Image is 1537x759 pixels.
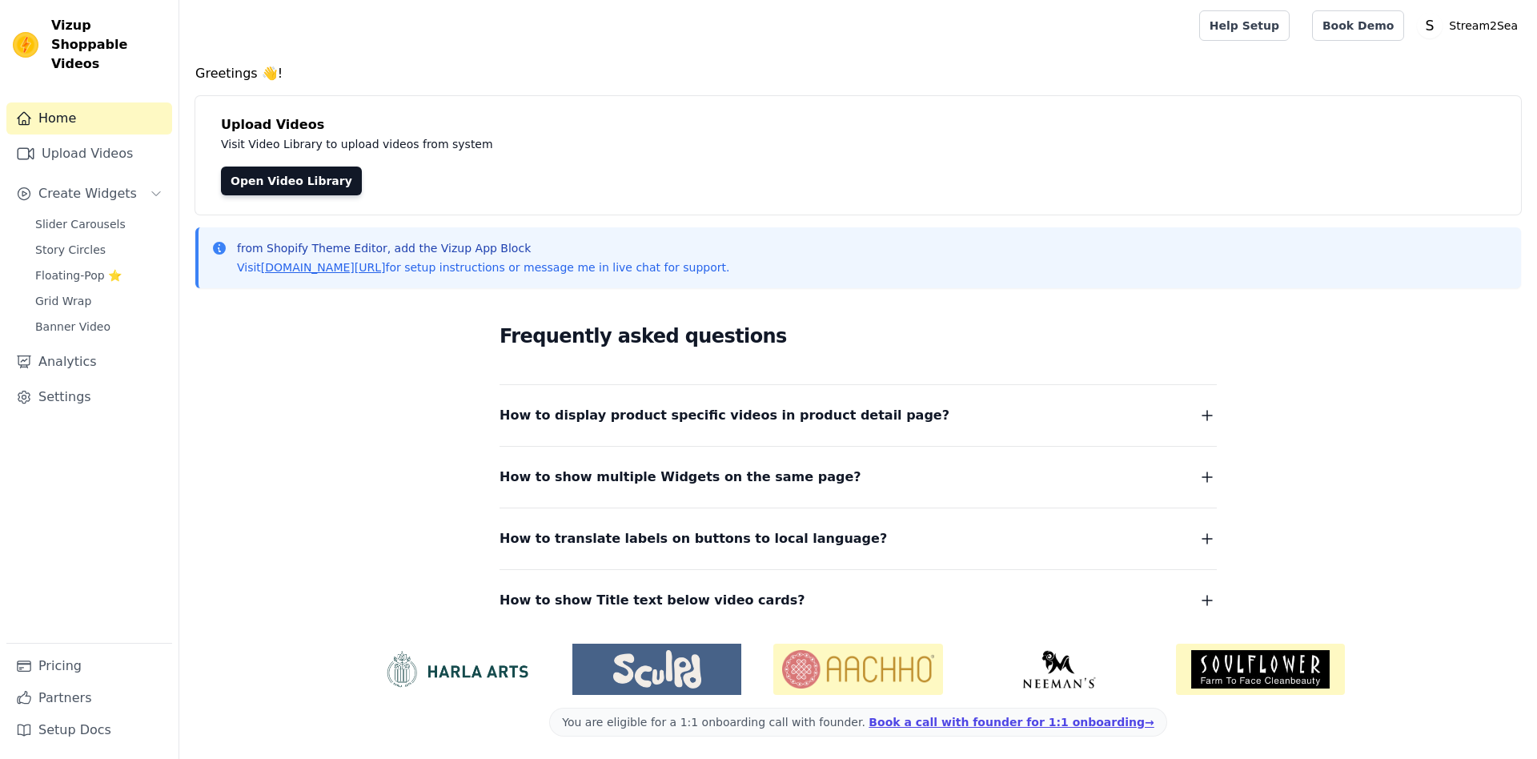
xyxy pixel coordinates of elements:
[261,261,386,274] a: [DOMAIN_NAME][URL]
[195,64,1521,83] h4: Greetings 👋!
[26,315,172,338] a: Banner Video
[26,290,172,312] a: Grid Wrap
[1417,11,1524,40] button: S Stream2Sea
[500,404,949,427] span: How to display product specific videos in product detail page?
[500,404,1217,427] button: How to display product specific videos in product detail page?
[35,267,122,283] span: Floating-Pop ⭐
[975,650,1144,689] img: Neeman's
[500,528,887,550] span: How to translate labels on buttons to local language?
[6,650,172,682] a: Pricing
[221,167,362,195] a: Open Video Library
[51,16,166,74] span: Vizup Shoppable Videos
[26,264,172,287] a: Floating-Pop ⭐
[500,528,1217,550] button: How to translate labels on buttons to local language?
[35,319,110,335] span: Banner Video
[6,138,172,170] a: Upload Videos
[500,466,861,488] span: How to show multiple Widgets on the same page?
[572,650,741,689] img: Sculpd US
[6,714,172,746] a: Setup Docs
[500,466,1217,488] button: How to show multiple Widgets on the same page?
[500,320,1217,352] h2: Frequently asked questions
[237,259,729,275] p: Visit for setup instructions or message me in live chat for support.
[6,178,172,210] button: Create Widgets
[26,213,172,235] a: Slider Carousels
[1176,644,1345,695] img: Soulflower
[1199,10,1290,41] a: Help Setup
[35,242,106,258] span: Story Circles
[26,239,172,261] a: Story Circles
[1312,10,1404,41] a: Book Demo
[6,102,172,135] a: Home
[38,184,137,203] span: Create Widgets
[13,32,38,58] img: Vizup
[35,293,91,309] span: Grid Wrap
[773,644,942,695] img: Aachho
[500,589,805,612] span: How to show Title text below video cards?
[6,682,172,714] a: Partners
[1443,11,1524,40] p: Stream2Sea
[869,716,1154,729] a: Book a call with founder for 1:1 onboarding
[221,135,938,154] p: Visit Video Library to upload videos from system
[35,216,126,232] span: Slider Carousels
[221,115,1495,135] h4: Upload Videos
[1426,18,1435,34] text: S
[371,650,540,689] img: HarlaArts
[237,240,729,256] p: from Shopify Theme Editor, add the Vizup App Block
[6,346,172,378] a: Analytics
[500,589,1217,612] button: How to show Title text below video cards?
[6,381,172,413] a: Settings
